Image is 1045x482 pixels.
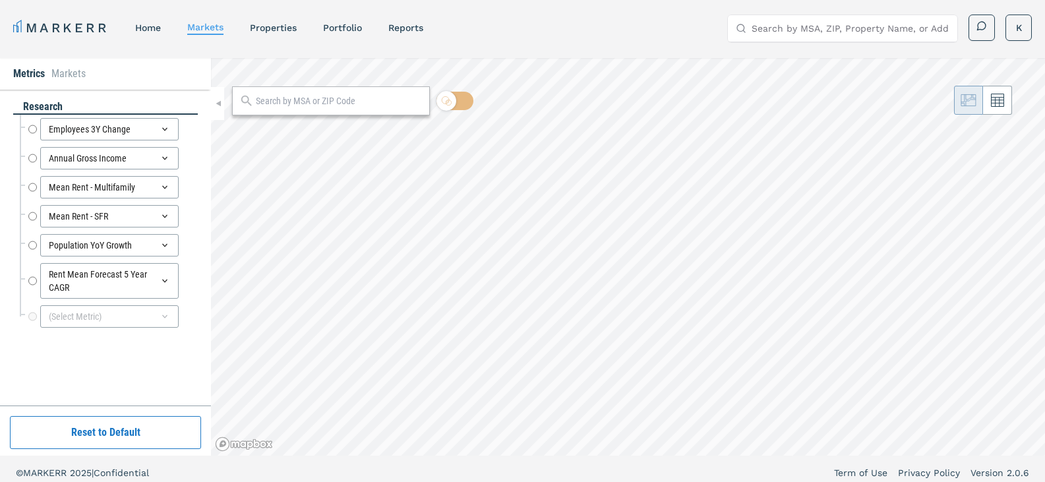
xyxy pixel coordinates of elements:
[40,147,179,169] div: Annual Gross Income
[23,467,70,478] span: MARKERR
[388,22,423,33] a: reports
[135,22,161,33] a: home
[70,467,94,478] span: 2025 |
[40,176,179,198] div: Mean Rent - Multifamily
[187,22,224,32] a: markets
[250,22,297,33] a: properties
[51,66,86,82] li: Markets
[1005,15,1032,41] button: K
[215,437,273,452] a: Mapbox logo
[40,118,179,140] div: Employees 3Y Change
[40,305,179,328] div: (Select Metric)
[40,263,179,299] div: Rent Mean Forecast 5 Year CAGR
[94,467,149,478] span: Confidential
[256,94,423,108] input: Search by MSA or ZIP Code
[16,467,23,478] span: ©
[211,58,1045,456] canvas: Map
[752,15,949,42] input: Search by MSA, ZIP, Property Name, or Address
[10,416,201,449] button: Reset to Default
[898,466,960,479] a: Privacy Policy
[40,234,179,256] div: Population YoY Growth
[13,100,198,115] div: research
[834,466,887,479] a: Term of Use
[1016,21,1022,34] span: K
[13,18,109,37] a: MARKERR
[970,466,1029,479] a: Version 2.0.6
[323,22,362,33] a: Portfolio
[40,205,179,227] div: Mean Rent - SFR
[13,66,45,82] li: Metrics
